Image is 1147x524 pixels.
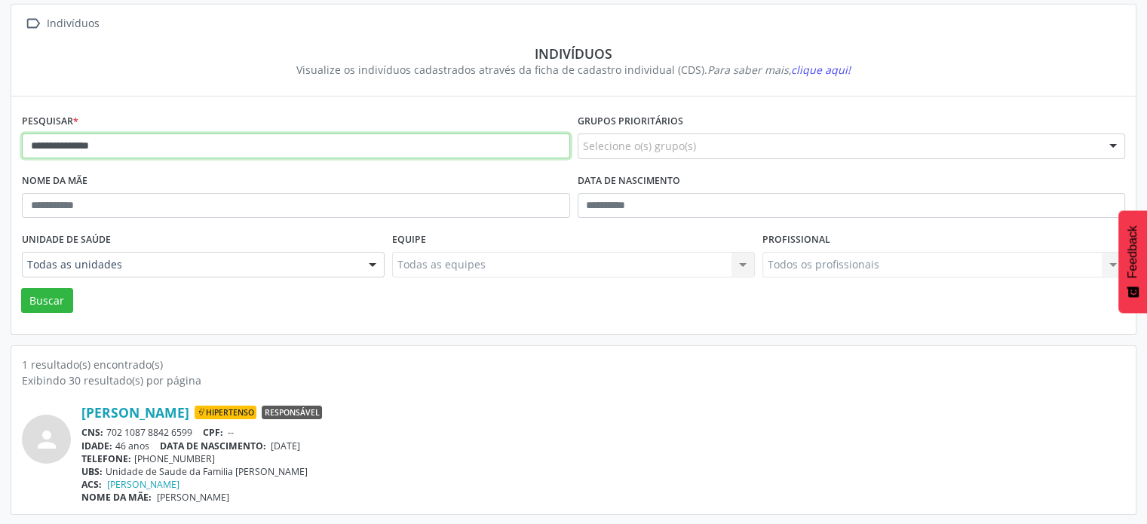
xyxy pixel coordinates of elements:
[157,491,229,504] span: [PERSON_NAME]
[81,452,131,465] span: TELEFONE:
[32,62,1115,78] div: Visualize os indivíduos cadastrados através da ficha de cadastro individual (CDS).
[1126,225,1139,278] span: Feedback
[81,491,152,504] span: NOME DA MÃE:
[160,440,266,452] span: DATA DE NASCIMENTO:
[583,138,696,154] span: Selecione o(s) grupo(s)
[203,426,223,439] span: CPF:
[81,440,1125,452] div: 46 anos
[195,406,256,419] span: Hipertenso
[81,426,1125,439] div: 702 1087 8842 6599
[27,257,354,272] span: Todas as unidades
[762,228,830,252] label: Profissional
[22,372,1125,388] div: Exibindo 30 resultado(s) por página
[22,13,44,35] i: 
[81,465,1125,478] div: Unidade de Saude da Familia [PERSON_NAME]
[791,63,851,77] span: clique aqui!
[81,465,103,478] span: UBS:
[707,63,851,77] i: Para saber mais,
[1118,210,1147,313] button: Feedback - Mostrar pesquisa
[32,45,1115,62] div: Indivíduos
[21,288,73,314] button: Buscar
[81,404,189,421] a: [PERSON_NAME]
[44,13,102,35] div: Indivíduos
[262,406,322,419] span: Responsável
[22,110,78,133] label: Pesquisar
[22,13,102,35] a:  Indivíduos
[22,228,111,252] label: Unidade de saúde
[392,228,426,252] label: Equipe
[22,357,1125,372] div: 1 resultado(s) encontrado(s)
[578,170,680,193] label: Data de nascimento
[81,440,112,452] span: IDADE:
[33,426,60,453] i: person
[107,478,179,491] a: [PERSON_NAME]
[81,478,102,491] span: ACS:
[228,426,234,439] span: --
[81,452,1125,465] div: [PHONE_NUMBER]
[22,170,87,193] label: Nome da mãe
[578,110,683,133] label: Grupos prioritários
[271,440,300,452] span: [DATE]
[81,426,103,439] span: CNS:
